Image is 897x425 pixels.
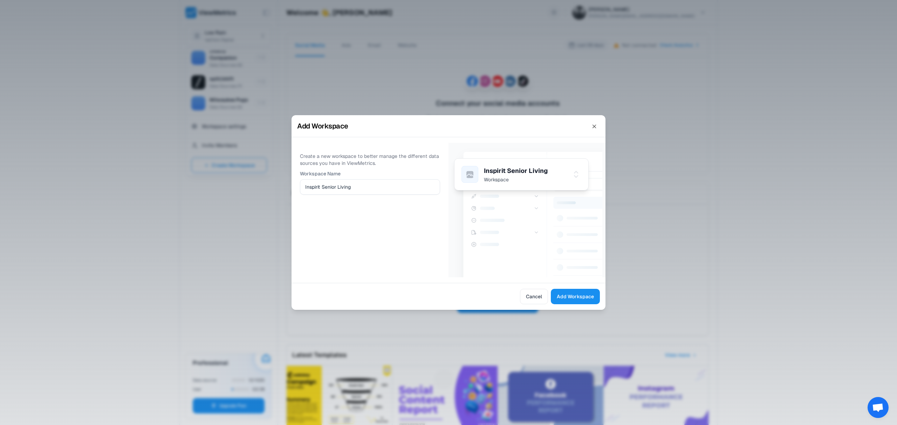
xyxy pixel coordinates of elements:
p: Inspirit Senior Living [484,166,565,176]
p: Create a new workspace to better manage the different data sources you have in ViewMetrics. [300,153,440,167]
h2: Add Workspace [292,115,605,137]
input: New workspace name [305,182,435,192]
button: Add Workspace [551,289,600,304]
button: Cancel [520,289,548,304]
img: Loading dashboard illustration [445,139,602,354]
p: Workspace [484,176,565,183]
span: Add Workspace [557,292,594,301]
label: Workspace Name [300,170,341,177]
span: Cancel [526,292,542,301]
